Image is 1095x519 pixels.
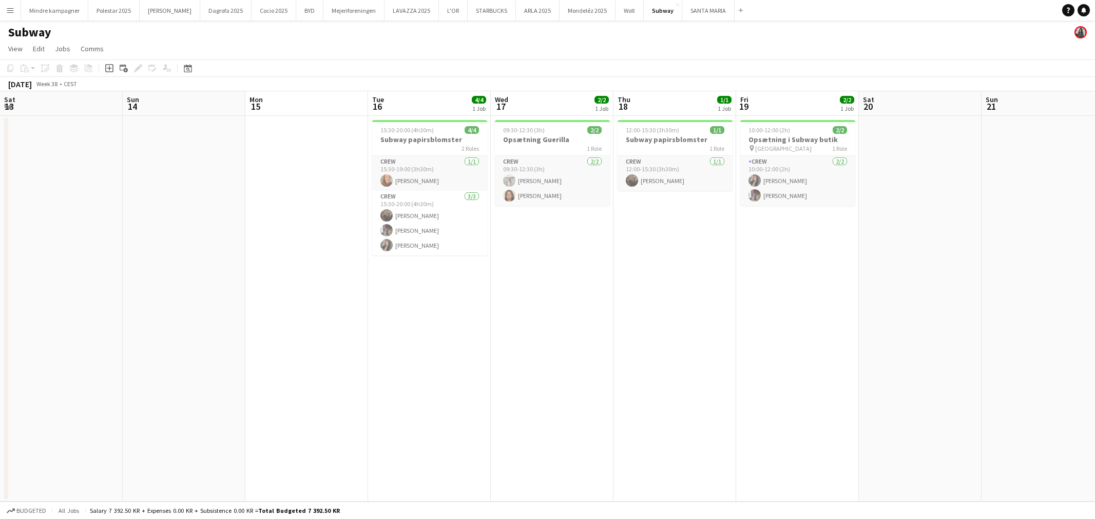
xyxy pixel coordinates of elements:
[439,1,468,21] button: L'OR
[618,156,733,191] app-card-role: Crew1/112:00-15:30 (3h30m)[PERSON_NAME]
[493,101,508,112] span: 17
[385,1,439,21] button: LAVAZZA 2025
[616,1,644,21] button: Wolt
[372,156,487,191] app-card-role: Crew1/115:30-19:00 (3h30m)[PERSON_NAME]
[371,101,384,112] span: 16
[718,105,731,112] div: 1 Job
[56,507,81,514] span: All jobs
[465,126,479,134] span: 4/4
[863,95,874,104] span: Sat
[249,95,263,104] span: Mon
[16,507,46,514] span: Budgeted
[55,44,70,53] span: Jobs
[710,126,724,134] span: 1/1
[1074,26,1087,38] app-user-avatar: Mia Tidemann
[516,1,560,21] button: ARLA 2025
[472,105,486,112] div: 1 Job
[682,1,735,21] button: SANTA MARIA
[64,80,77,88] div: CEST
[560,1,616,21] button: Mondeléz 2025
[76,42,108,55] a: Comms
[626,126,679,134] span: 12:00-15:30 (3h30m)
[495,135,610,144] h3: Opsætning Guerilla
[8,79,32,89] div: [DATE]
[740,120,855,206] app-job-card: 10:00-12:00 (2h)2/2Opsætning i Subway butik [GEOGRAPHIC_DATA]1 RoleCrew2/210:00-12:00 (2h)[PERSON...
[832,145,847,152] span: 1 Role
[740,156,855,206] app-card-role: Crew2/210:00-12:00 (2h)[PERSON_NAME][PERSON_NAME]
[88,1,140,21] button: Polestar 2025
[755,145,812,152] span: [GEOGRAPHIC_DATA]
[125,101,139,112] span: 14
[594,96,609,104] span: 2/2
[495,120,610,206] app-job-card: 09:30-12:30 (3h)2/2Opsætning Guerilla1 RoleCrew2/209:30-12:30 (3h)[PERSON_NAME][PERSON_NAME]
[740,95,748,104] span: Fri
[33,44,45,53] span: Edit
[323,1,385,21] button: Mejeriforeningen
[372,95,384,104] span: Tue
[740,135,855,144] h3: Opsætning i Subway butik
[595,105,608,112] div: 1 Job
[495,95,508,104] span: Wed
[8,44,23,53] span: View
[495,156,610,206] app-card-role: Crew2/209:30-12:30 (3h)[PERSON_NAME][PERSON_NAME]
[618,120,733,191] app-job-card: 12:00-15:30 (3h30m)1/1Subway papirsblomster1 RoleCrew1/112:00-15:30 (3h30m)[PERSON_NAME]
[21,1,88,21] button: Mindre kampagner
[861,101,874,112] span: 20
[252,1,296,21] button: Cocio 2025
[4,95,15,104] span: Sat
[618,95,630,104] span: Thu
[472,96,486,104] span: 4/4
[587,126,602,134] span: 2/2
[34,80,60,88] span: Week 38
[748,126,790,134] span: 10:00-12:00 (2h)
[503,126,545,134] span: 09:30-12:30 (3h)
[81,44,104,53] span: Comms
[616,101,630,112] span: 18
[127,95,139,104] span: Sun
[984,101,998,112] span: 21
[644,1,682,21] button: Subway
[709,145,724,152] span: 1 Role
[3,101,15,112] span: 13
[840,96,854,104] span: 2/2
[8,25,51,40] h1: Subway
[200,1,252,21] button: Dagrofa 2025
[717,96,732,104] span: 1/1
[380,126,434,134] span: 15:30-20:00 (4h30m)
[51,42,74,55] a: Jobs
[29,42,49,55] a: Edit
[258,507,340,514] span: Total Budgeted 7 392.50 KR
[90,507,340,514] div: Salary 7 392.50 KR + Expenses 0.00 KR + Subsistence 0.00 KR =
[296,1,323,21] button: BYD
[372,191,487,255] app-card-role: Crew3/315:30-20:00 (4h30m)[PERSON_NAME][PERSON_NAME][PERSON_NAME]
[372,135,487,144] h3: Subway papirsblomster
[462,145,479,152] span: 2 Roles
[468,1,516,21] button: STARBUCKS
[5,505,48,516] button: Budgeted
[986,95,998,104] span: Sun
[4,42,27,55] a: View
[833,126,847,134] span: 2/2
[739,101,748,112] span: 19
[140,1,200,21] button: [PERSON_NAME]
[618,135,733,144] h3: Subway papirsblomster
[840,105,854,112] div: 1 Job
[372,120,487,255] app-job-card: 15:30-20:00 (4h30m)4/4Subway papirsblomster2 RolesCrew1/115:30-19:00 (3h30m)[PERSON_NAME]Crew3/31...
[248,101,263,112] span: 15
[587,145,602,152] span: 1 Role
